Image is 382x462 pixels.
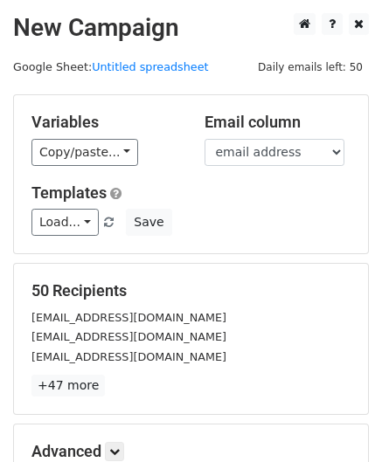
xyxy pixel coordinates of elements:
small: [EMAIL_ADDRESS][DOMAIN_NAME] [31,311,226,324]
h5: Email column [205,113,351,132]
small: [EMAIL_ADDRESS][DOMAIN_NAME] [31,350,226,363]
a: +47 more [31,375,105,396]
small: Google Sheet: [13,60,209,73]
a: Templates [31,183,107,202]
span: Daily emails left: 50 [252,58,369,77]
a: Copy/paste... [31,139,138,166]
h5: Advanced [31,442,351,461]
iframe: Chat Widget [295,378,382,462]
small: [EMAIL_ADDRESS][DOMAIN_NAME] [31,330,226,343]
a: Daily emails left: 50 [252,60,369,73]
h5: Variables [31,113,178,132]
h2: New Campaign [13,13,369,43]
button: Save [126,209,171,236]
a: Untitled spreadsheet [92,60,208,73]
h5: 50 Recipients [31,281,351,300]
a: Load... [31,209,99,236]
